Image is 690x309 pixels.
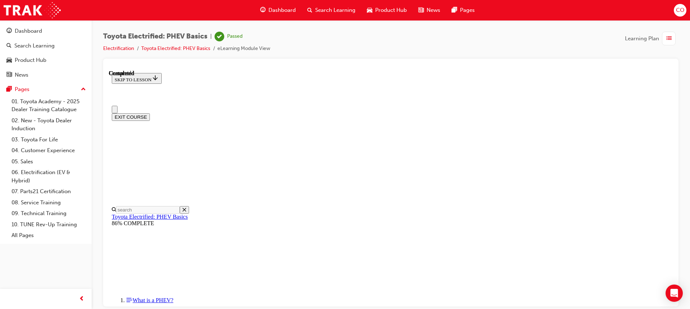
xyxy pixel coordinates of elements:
[268,6,296,14] span: Dashboard
[141,45,210,51] a: Toyota Electrified: PHEV Basics
[666,285,683,302] div: Open Intercom Messenger
[3,83,89,96] button: Pages
[71,136,80,144] button: Close search menu
[14,42,55,50] div: Search Learning
[9,145,89,156] a: 04. Customer Experience
[3,3,53,14] button: SKIP TO LESSON
[9,96,89,115] a: 01. Toyota Academy - 2025 Dealer Training Catalogue
[666,34,672,43] span: list-icon
[215,32,224,41] span: learningRecordVerb_PASS-icon
[413,3,446,18] a: news-iconNews
[460,6,475,14] span: Pages
[6,43,11,49] span: search-icon
[9,186,89,197] a: 07. Parts21 Certification
[6,72,12,78] span: news-icon
[427,6,440,14] span: News
[15,85,29,94] div: Pages
[452,6,457,15] span: pages-icon
[3,39,89,53] a: Search Learning
[3,68,89,82] a: News
[375,6,407,14] span: Product Hub
[15,27,42,35] div: Dashboard
[9,230,89,241] a: All Pages
[3,43,41,51] button: EXIT COURSE
[625,32,678,45] button: Learning Plan
[9,197,89,208] a: 08. Service Training
[625,35,659,43] span: Learning Plan
[9,156,89,167] a: 05. Sales
[6,28,12,35] span: guage-icon
[79,295,84,304] span: prev-icon
[217,45,270,53] li: eLearning Module View
[3,36,9,43] button: Close navigation menu
[3,144,79,150] a: Toyota Electrified: PHEV Basics
[9,134,89,145] a: 03. Toyota For Life
[4,2,61,18] img: Trak
[674,4,686,17] button: CO
[210,32,212,41] span: |
[3,54,89,67] a: Product Hub
[9,208,89,219] a: 09. Technical Training
[254,3,302,18] a: guage-iconDashboard
[3,24,89,38] a: Dashboard
[6,57,12,64] span: car-icon
[3,23,89,83] button: DashboardSearch LearningProduct HubNews
[418,6,424,15] span: news-icon
[103,45,134,51] a: Electrification
[7,136,71,144] input: Search
[260,6,266,15] span: guage-icon
[103,32,207,41] span: Toyota Electrified: PHEV Basics
[6,86,12,93] span: pages-icon
[9,167,89,186] a: 06. Electrification (EV & Hybrid)
[9,219,89,230] a: 10. TUNE Rev-Up Training
[446,3,480,18] a: pages-iconPages
[81,85,86,94] span: up-icon
[367,6,372,15] span: car-icon
[315,6,355,14] span: Search Learning
[6,7,50,12] span: SKIP TO LESSON
[15,71,28,79] div: News
[302,3,361,18] a: search-iconSearch Learning
[3,150,561,156] div: 86% COMPLETE
[676,6,684,14] span: CO
[15,56,46,64] div: Product Hub
[361,3,413,18] a: car-iconProduct Hub
[227,33,243,40] div: Passed
[307,6,312,15] span: search-icon
[9,115,89,134] a: 02. New - Toyota Dealer Induction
